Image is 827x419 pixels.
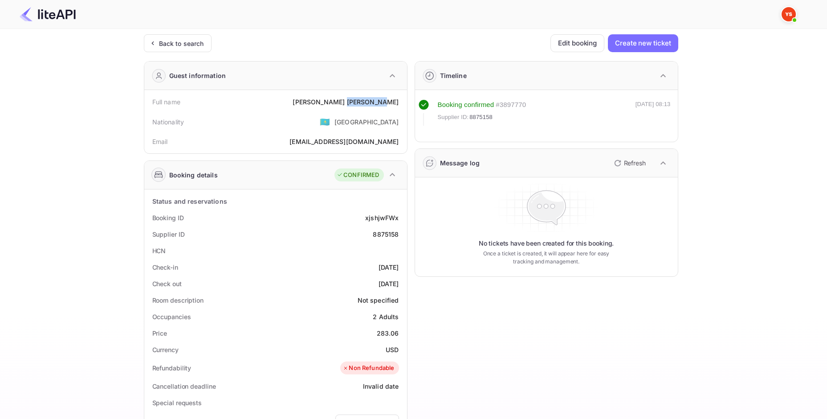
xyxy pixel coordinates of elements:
[373,230,399,239] div: 8875158
[342,364,394,373] div: Non Refundable
[608,34,678,52] button: Create new ticket
[358,296,399,305] div: Not specified
[636,100,671,126] div: [DATE] 08:13
[386,345,399,354] div: USD
[293,97,399,107] div: [PERSON_NAME] [PERSON_NAME]
[152,329,167,338] div: Price
[365,213,399,222] div: xjshjwFWx
[496,100,526,110] div: # 3897770
[152,117,184,127] div: Nationality
[152,197,227,206] div: Status and reservations
[320,114,330,130] span: United States
[152,296,204,305] div: Room description
[377,329,399,338] div: 283.06
[479,239,614,248] p: No tickets have been created for this booking.
[152,382,216,391] div: Cancellation deadline
[152,137,168,146] div: Email
[476,250,617,266] p: Once a ticket is created, it will appear here for easy tracking and management.
[363,382,399,391] div: Invalid date
[20,7,76,21] img: LiteAPI Logo
[440,158,480,168] div: Message log
[169,71,226,80] div: Guest information
[624,158,646,168] p: Refresh
[438,100,494,110] div: Booking confirmed
[152,279,182,288] div: Check out
[337,171,379,180] div: CONFIRMED
[152,97,180,107] div: Full name
[469,113,493,122] span: 8875158
[440,71,467,80] div: Timeline
[152,230,185,239] div: Supplier ID
[169,170,218,180] div: Booking details
[373,312,399,321] div: 2 Adults
[152,398,202,407] div: Special requests
[438,113,469,122] span: Supplier ID:
[152,345,179,354] div: Currency
[159,39,204,48] div: Back to search
[334,117,399,127] div: [GEOGRAPHIC_DATA]
[289,137,399,146] div: [EMAIL_ADDRESS][DOMAIN_NAME]
[379,279,399,288] div: [DATE]
[152,213,184,222] div: Booking ID
[152,312,191,321] div: Occupancies
[152,263,178,272] div: Check-in
[782,7,796,21] img: Yandex Support
[152,363,191,373] div: Refundability
[379,263,399,272] div: [DATE]
[152,246,166,255] div: HCN
[609,156,649,170] button: Refresh
[550,34,604,52] button: Edit booking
